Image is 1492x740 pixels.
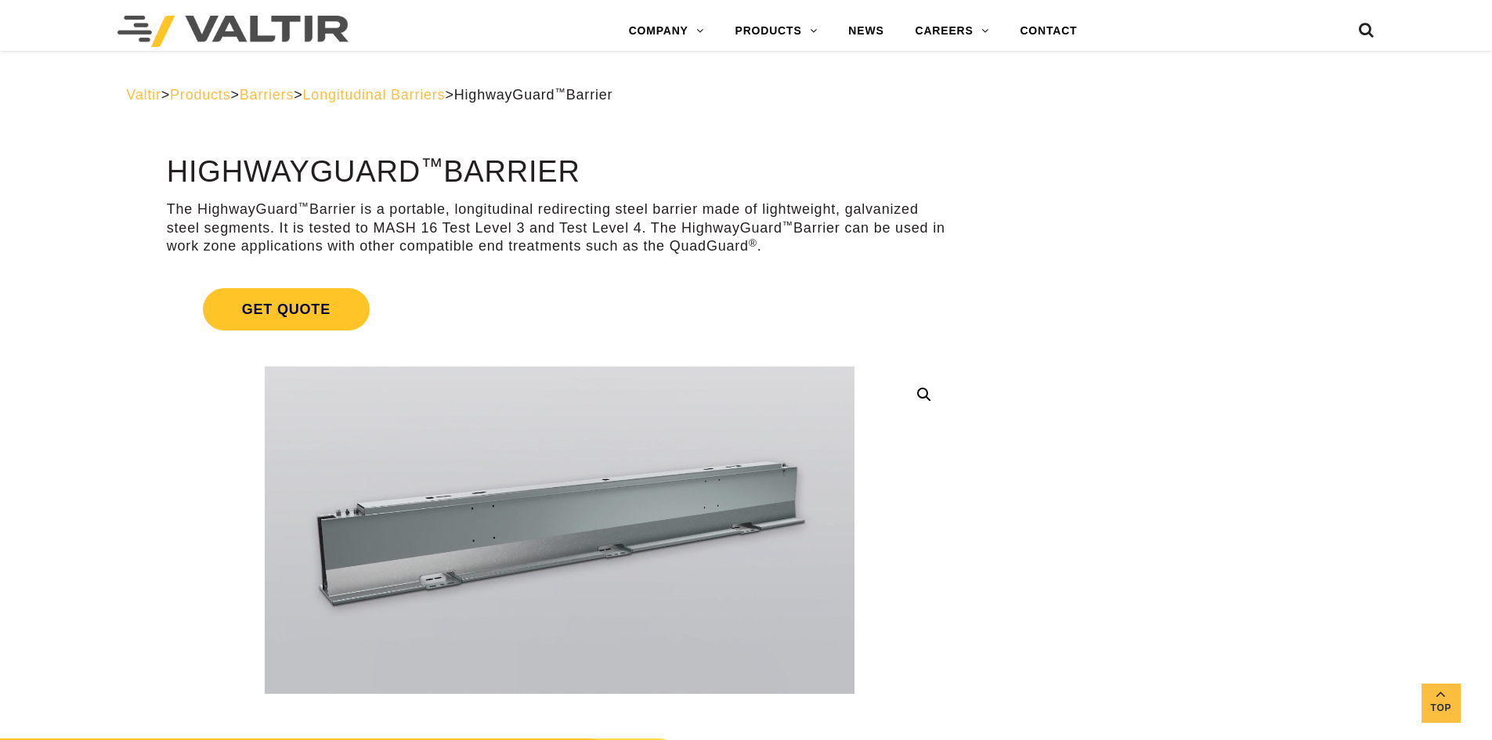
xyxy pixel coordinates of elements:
[117,16,349,47] img: Valtir
[126,86,1366,104] div: > > > >
[1004,16,1093,47] a: CONTACT
[833,16,899,47] a: NEWS
[167,156,952,189] h1: HighwayGuard Barrier
[303,87,446,103] a: Longitudinal Barriers
[170,87,230,103] a: Products
[126,87,161,103] a: Valtir
[454,87,613,103] span: HighwayGuard Barrier
[900,16,1005,47] a: CAREERS
[782,219,793,231] sup: ™
[298,200,309,212] sup: ™
[203,288,370,330] span: Get Quote
[749,237,757,249] sup: ®
[720,16,833,47] a: PRODUCTS
[1422,684,1461,723] a: Top
[555,86,565,98] sup: ™
[613,16,720,47] a: COMPANY
[167,269,952,349] a: Get Quote
[240,87,294,103] a: Barriers
[167,200,952,255] p: The HighwayGuard Barrier is a portable, longitudinal redirecting steel barrier made of lightweigh...
[421,153,443,179] sup: ™
[1422,699,1461,717] span: Top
